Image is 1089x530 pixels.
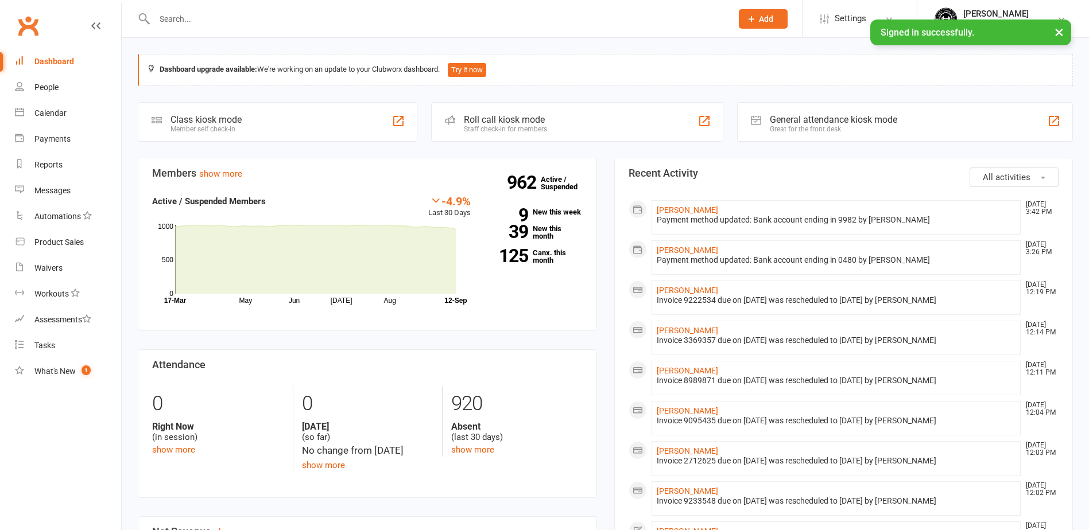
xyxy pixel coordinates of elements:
div: People [34,83,59,92]
div: Product Sales [34,237,84,247]
a: Workouts [15,281,121,307]
button: × [1049,20,1069,44]
a: Reports [15,152,121,178]
strong: 962 [507,174,541,191]
div: Member self check-in [170,125,242,133]
div: Tasks [34,341,55,350]
div: Calendar [34,108,67,118]
button: All activities [970,167,1059,187]
time: [DATE] 12:02 PM [1020,482,1058,497]
a: People [15,75,121,100]
a: [PERSON_NAME] [657,366,718,375]
div: 0 [302,387,433,421]
span: 1 [82,365,91,375]
time: [DATE] 12:03 PM [1020,442,1058,457]
a: Clubworx [14,11,42,40]
div: We're working on an update to your Clubworx dashboard. [138,54,1073,86]
div: Assessments [34,315,91,324]
a: 39New this month [488,225,583,240]
a: Messages [15,178,121,204]
div: Reports [34,160,63,169]
span: Settings [835,6,866,32]
div: Dashboard [34,57,74,66]
div: Waivers [34,263,63,272]
div: Class kiosk mode [170,114,242,125]
a: [PERSON_NAME] [657,286,718,295]
div: Invoice 9233548 due on [DATE] was rescheduled to [DATE] by [PERSON_NAME] [657,496,1016,506]
strong: 39 [488,223,528,240]
a: 962Active / Suspended [541,167,591,199]
div: Black Iron Gym [963,19,1029,29]
div: 920 [451,387,583,421]
a: Waivers [15,255,121,281]
a: [PERSON_NAME] [657,486,718,496]
a: Tasks [15,333,121,358]
button: Try it now [448,63,486,77]
strong: 9 [488,206,528,224]
div: Invoice 8989871 due on [DATE] was rescheduled to [DATE] by [PERSON_NAME] [657,376,1016,385]
div: Payment method updated: Bank account ending in 9982 by [PERSON_NAME] [657,215,1016,225]
span: Signed in successfully. [881,27,974,38]
time: [DATE] 12:04 PM [1020,402,1058,416]
div: Last 30 Days [428,194,471,219]
div: Messages [34,186,71,195]
div: General attendance kiosk mode [770,114,897,125]
span: All activities [983,172,1030,182]
div: Great for the front desk [770,125,897,133]
div: No change from [DATE] [302,443,433,458]
input: Search... [151,11,724,27]
a: Dashboard [15,49,121,75]
div: Workouts [34,289,69,298]
div: Roll call kiosk mode [464,114,547,125]
strong: Right Now [152,421,284,432]
a: 125Canx. this month [488,249,583,264]
time: [DATE] 3:26 PM [1020,241,1058,256]
strong: [DATE] [302,421,433,432]
a: Calendar [15,100,121,126]
h3: Members [152,167,583,179]
a: Assessments [15,307,121,333]
div: Invoice 9095435 due on [DATE] was rescheduled to [DATE] by [PERSON_NAME] [657,416,1016,426]
div: (in session) [152,421,284,443]
div: (last 30 days) [451,421,583,443]
h3: Recent Activity [629,167,1059,179]
div: What's New [34,367,76,376]
button: Add [739,9,788,29]
a: [PERSON_NAME] [657,446,718,455]
div: [PERSON_NAME] [963,9,1029,19]
div: Staff check-in for members [464,125,547,133]
img: thumb_image1623296242.png [935,7,958,30]
a: show more [152,445,195,455]
div: Invoice 3369357 due on [DATE] was rescheduled to [DATE] by [PERSON_NAME] [657,336,1016,345]
a: show more [199,169,242,179]
div: -4.9% [428,194,471,207]
div: Automations [34,212,81,221]
a: [PERSON_NAME] [657,245,718,255]
div: Invoice 2712625 due on [DATE] was rescheduled to [DATE] by [PERSON_NAME] [657,456,1016,466]
h3: Attendance [152,359,583,371]
a: What's New1 [15,358,121,384]
div: Payment method updated: Bank account ending in 0480 by [PERSON_NAME] [657,255,1016,265]
a: Payments [15,126,121,152]
strong: Dashboard upgrade available: [160,65,257,73]
a: [PERSON_NAME] [657,205,718,215]
div: (so far) [302,421,433,443]
strong: Absent [451,421,583,432]
a: 9New this week [488,208,583,216]
a: Automations [15,204,121,229]
div: 0 [152,387,284,421]
span: Add [759,14,773,24]
div: Invoice 9222534 due on [DATE] was rescheduled to [DATE] by [PERSON_NAME] [657,295,1016,305]
a: [PERSON_NAME] [657,326,718,335]
time: [DATE] 3:42 PM [1020,201,1058,216]
a: [PERSON_NAME] [657,406,718,415]
time: [DATE] 12:11 PM [1020,361,1058,376]
div: Payments [34,134,71,143]
time: [DATE] 12:19 PM [1020,281,1058,296]
a: show more [451,445,494,455]
strong: Active / Suspended Members [152,196,266,206]
a: Product Sales [15,229,121,255]
strong: 125 [488,247,528,264]
time: [DATE] 12:14 PM [1020,321,1058,336]
a: show more [302,460,345,470]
